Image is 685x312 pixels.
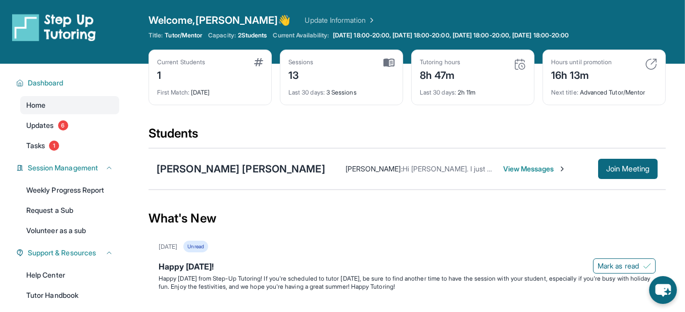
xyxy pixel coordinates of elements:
div: 8h 47m [420,66,460,82]
span: View Messages [503,164,566,174]
div: 1 [157,66,205,82]
button: Session Management [24,163,113,173]
img: Chevron Right [366,15,376,25]
span: Current Availability: [273,31,329,39]
a: Tasks1 [20,137,119,155]
a: Tutor Handbook [20,286,119,304]
div: 2h 11m [420,82,526,97]
span: 1 [49,141,59,151]
img: card [645,58,657,70]
span: Capacity: [208,31,236,39]
a: Request a Sub [20,201,119,219]
div: 16h 13m [551,66,612,82]
div: What's New [149,196,666,241]
span: Last 30 days : [420,88,456,96]
span: Join Meeting [606,166,650,172]
a: Updates6 [20,116,119,135]
img: card [383,58,395,67]
img: Mark as read [643,262,651,270]
button: Join Meeting [598,159,658,179]
button: Dashboard [24,78,113,88]
div: 13 [288,66,314,82]
span: [DATE] 18:00-20:00, [DATE] 18:00-20:00, [DATE] 18:00-20:00, [DATE] 18:00-20:00 [333,31,569,39]
a: Update Information [305,15,376,25]
a: Volunteer as a sub [20,221,119,240]
button: Mark as read [593,258,656,274]
span: Session Management [28,163,98,173]
div: Advanced Tutor/Mentor [551,82,657,97]
span: Tutor/Mentor [165,31,202,39]
div: [PERSON_NAME] [PERSON_NAME] [157,162,325,176]
span: [PERSON_NAME] : [346,164,403,173]
span: 2 Students [238,31,267,39]
div: Students [149,125,666,148]
span: Last 30 days : [288,88,325,96]
div: Happy [DATE]! [159,260,656,275]
span: Updates [26,120,54,130]
a: Help Center [20,266,119,284]
span: Next title : [551,88,578,96]
a: Home [20,96,119,114]
img: Chevron-Right [558,165,566,173]
div: [DATE] [159,243,177,251]
div: [DATE] [157,82,263,97]
span: Title: [149,31,163,39]
div: Hours until promotion [551,58,612,66]
p: Happy [DATE] from Step-Up Tutoring! If you're scheduled to tutor [DATE], be sure to find another ... [159,275,656,291]
span: Tasks [26,141,45,151]
span: Home [26,100,45,110]
span: Mark as read [598,261,639,271]
span: Welcome, [PERSON_NAME] 👋 [149,13,291,27]
div: Current Students [157,58,205,66]
button: chat-button [649,276,677,304]
img: card [254,58,263,66]
a: [DATE] 18:00-20:00, [DATE] 18:00-20:00, [DATE] 18:00-20:00, [DATE] 18:00-20:00 [331,31,571,39]
div: Sessions [288,58,314,66]
span: First Match : [157,88,189,96]
div: Unread [183,241,208,252]
img: card [514,58,526,70]
a: Weekly Progress Report [20,181,119,199]
button: Support & Resources [24,248,113,258]
div: Tutoring hours [420,58,460,66]
div: 3 Sessions [288,82,395,97]
span: Support & Resources [28,248,96,258]
span: 6 [58,120,68,130]
img: logo [12,13,96,41]
span: Dashboard [28,78,64,88]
